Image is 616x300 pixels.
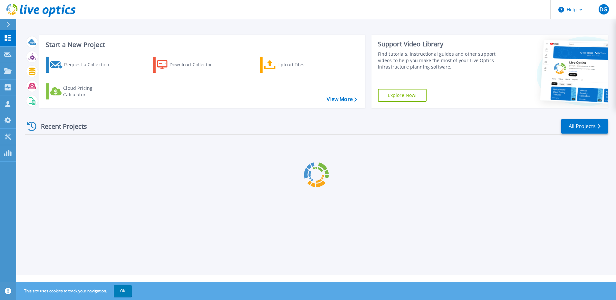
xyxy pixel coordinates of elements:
div: Find tutorials, instructional guides and other support videos to help you make the most of your L... [378,51,498,70]
div: Download Collector [169,58,221,71]
button: OK [114,285,132,297]
a: Cloud Pricing Calculator [46,83,118,99]
span: DG [600,7,607,12]
a: View More [327,96,357,102]
div: Recent Projects [25,118,96,134]
a: Explore Now! [378,89,427,102]
a: Upload Files [260,57,332,73]
h3: Start a New Project [46,41,357,48]
div: Cloud Pricing Calculator [63,85,115,98]
div: Request a Collection [64,58,116,71]
a: All Projects [561,119,608,134]
a: Request a Collection [46,57,118,73]
span: This site uses cookies to track your navigation. [18,285,132,297]
div: Upload Files [277,58,329,71]
a: Download Collector [153,57,225,73]
div: Support Video Library [378,40,498,48]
